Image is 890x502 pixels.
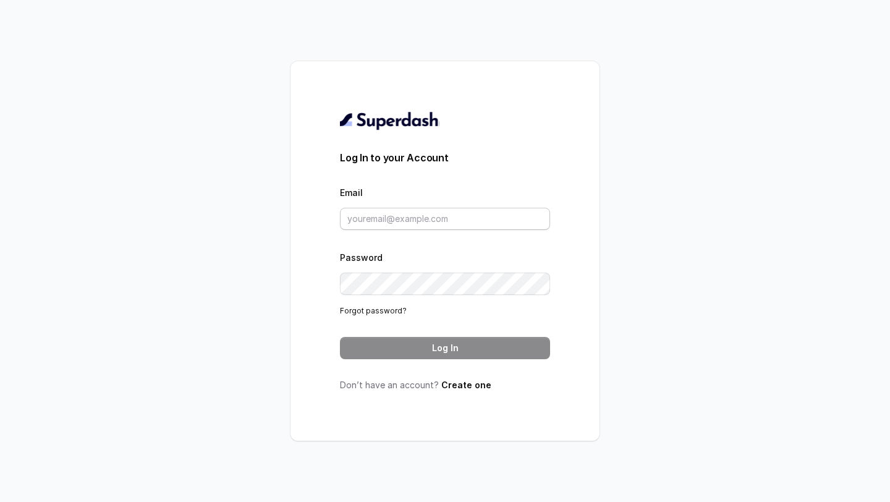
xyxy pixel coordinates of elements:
label: Email [340,187,363,198]
button: Log In [340,337,550,359]
h3: Log In to your Account [340,150,550,165]
a: Forgot password? [340,306,407,315]
p: Don’t have an account? [340,379,550,391]
input: youremail@example.com [340,208,550,230]
a: Create one [441,380,491,390]
img: light.svg [340,111,439,130]
label: Password [340,252,383,263]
